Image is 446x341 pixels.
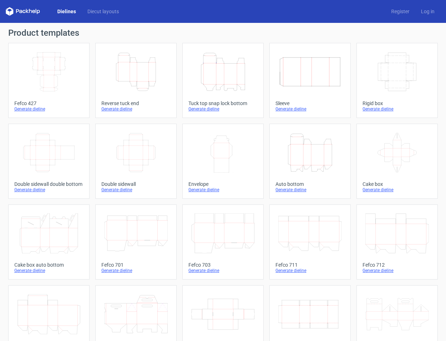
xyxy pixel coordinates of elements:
[188,268,258,273] div: Generate dieline
[101,187,171,193] div: Generate dieline
[269,204,351,280] a: Fefco 711Generate dieline
[182,43,264,118] a: Tuck top snap lock bottomGenerate dieline
[8,43,90,118] a: Fefco 427Generate dieline
[356,43,438,118] a: Rigid boxGenerate dieline
[363,106,432,112] div: Generate dieline
[275,262,345,268] div: Fefco 711
[275,106,345,112] div: Generate dieline
[95,204,177,280] a: Fefco 701Generate dieline
[363,187,432,193] div: Generate dieline
[14,262,83,268] div: Cake box auto bottom
[14,268,83,273] div: Generate dieline
[101,100,171,106] div: Reverse tuck end
[82,8,125,15] a: Diecut layouts
[363,100,432,106] div: Rigid box
[101,106,171,112] div: Generate dieline
[363,262,432,268] div: Fefco 712
[8,204,90,280] a: Cake box auto bottomGenerate dieline
[363,268,432,273] div: Generate dieline
[8,124,90,199] a: Double sidewall double bottomGenerate dieline
[275,187,345,193] div: Generate dieline
[182,204,264,280] a: Fefco 703Generate dieline
[101,262,171,268] div: Fefco 701
[356,204,438,280] a: Fefco 712Generate dieline
[275,268,345,273] div: Generate dieline
[101,268,171,273] div: Generate dieline
[101,181,171,187] div: Double sidewall
[95,43,177,118] a: Reverse tuck endGenerate dieline
[14,106,83,112] div: Generate dieline
[188,106,258,112] div: Generate dieline
[182,124,264,199] a: EnvelopeGenerate dieline
[188,187,258,193] div: Generate dieline
[269,124,351,199] a: Auto bottomGenerate dieline
[188,262,258,268] div: Fefco 703
[385,8,415,15] a: Register
[14,181,83,187] div: Double sidewall double bottom
[275,181,345,187] div: Auto bottom
[8,29,438,37] h1: Product templates
[95,124,177,199] a: Double sidewallGenerate dieline
[363,181,432,187] div: Cake box
[14,100,83,106] div: Fefco 427
[275,100,345,106] div: Sleeve
[356,124,438,199] a: Cake boxGenerate dieline
[188,100,258,106] div: Tuck top snap lock bottom
[415,8,440,15] a: Log in
[14,187,83,193] div: Generate dieline
[188,181,258,187] div: Envelope
[269,43,351,118] a: SleeveGenerate dieline
[52,8,82,15] a: Dielines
